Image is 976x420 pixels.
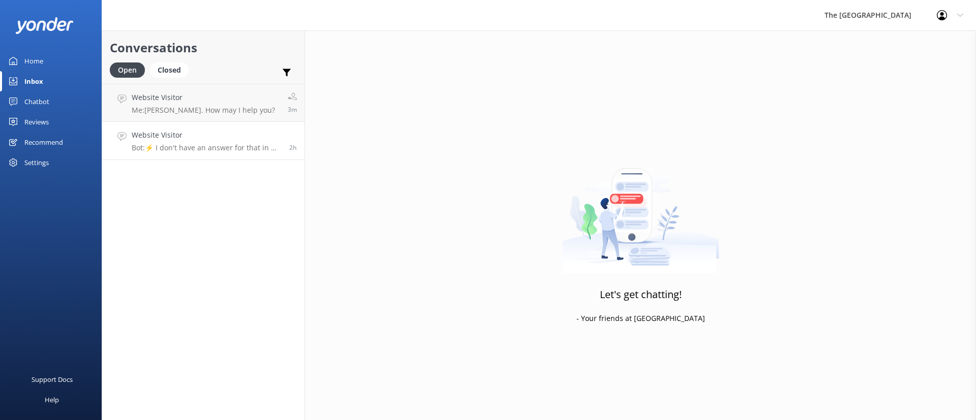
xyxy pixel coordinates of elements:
h2: Conversations [110,38,297,57]
div: Recommend [24,132,63,152]
div: Reviews [24,112,49,132]
div: Closed [150,62,189,78]
div: Inbox [24,71,43,91]
div: Settings [24,152,49,173]
p: Me: [PERSON_NAME]. How may I help you? [132,106,275,115]
a: Website VisitorMe:[PERSON_NAME]. How may I help you?3m [102,84,304,122]
a: Website VisitorBot:⚡ I don't have an answer for that in my knowledge base. Please try and rephras... [102,122,304,160]
div: Help [45,390,59,410]
p: - Your friends at [GEOGRAPHIC_DATA] [576,313,705,324]
h4: Website Visitor [132,92,275,103]
span: Aug 31 2025 10:11pm (UTC -10:00) Pacific/Honolulu [288,105,297,114]
div: Open [110,62,145,78]
div: Support Docs [32,369,73,390]
div: Chatbot [24,91,49,112]
span: Aug 31 2025 08:09pm (UTC -10:00) Pacific/Honolulu [289,143,297,152]
a: Closed [150,64,194,75]
img: yonder-white-logo.png [15,17,74,34]
a: Open [110,64,150,75]
div: Home [24,51,43,71]
p: Bot: ⚡ I don't have an answer for that in my knowledge base. Please try and rephrase your questio... [132,143,282,152]
h4: Website Visitor [132,130,282,141]
h3: Let's get chatting! [600,286,682,303]
img: artwork of a man stealing a conversation from at giant smartphone [562,147,719,274]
